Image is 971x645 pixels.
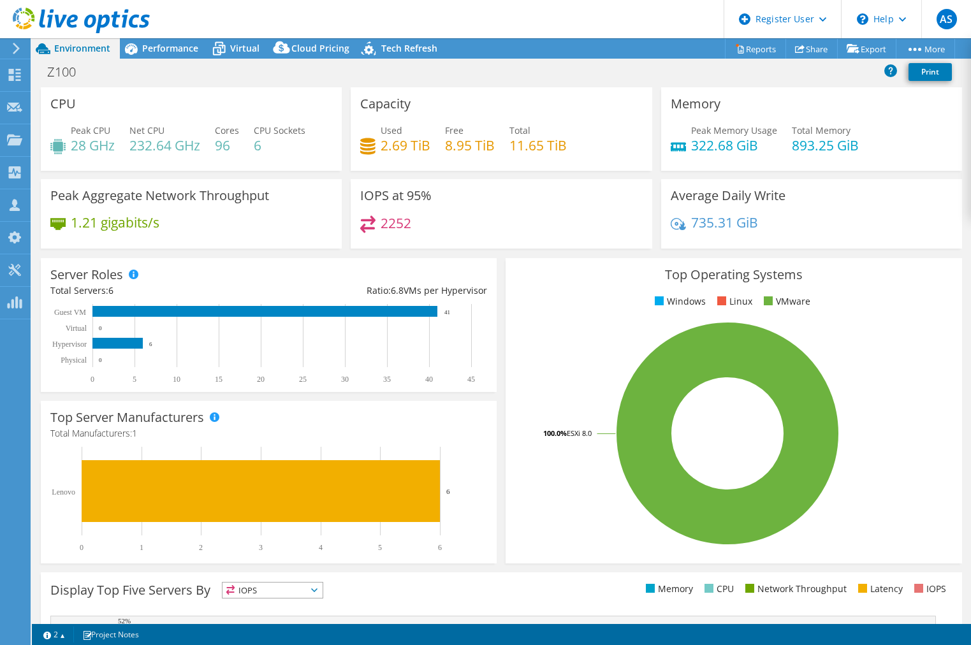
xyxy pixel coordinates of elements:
li: Linux [714,294,752,308]
h3: Server Roles [50,268,123,282]
text: Hypervisor [52,340,87,349]
h4: 322.68 GiB [691,138,777,152]
text: 1 [140,543,143,552]
span: Cloud Pricing [291,42,349,54]
text: 0 [99,325,102,331]
span: 1 [132,427,137,439]
span: CPU Sockets [254,124,305,136]
text: 45 [467,375,475,384]
span: IOPS [223,583,323,598]
span: Cores [215,124,239,136]
span: Free [445,124,464,136]
span: Peak CPU [71,124,110,136]
a: Share [785,39,838,59]
h3: Top Operating Systems [515,268,952,282]
span: Performance [142,42,198,54]
li: IOPS [911,582,946,596]
h4: 735.31 GiB [691,215,758,229]
text: 0 [99,357,102,363]
h4: 28 GHz [71,138,115,152]
a: Print [909,63,952,81]
span: Used [381,124,402,136]
svg: \n [857,13,868,25]
span: Environment [54,42,110,54]
text: 6 [149,341,152,347]
h3: Peak Aggregate Network Throughput [50,189,269,203]
div: Ratio: VMs per Hypervisor [269,284,488,298]
h4: Total Manufacturers: [50,426,487,440]
li: CPU [701,582,734,596]
text: 52% [118,617,131,625]
span: Total Memory [792,124,851,136]
h1: Z100 [41,65,96,79]
text: 6 [446,488,450,495]
span: Tech Refresh [381,42,437,54]
h3: Average Daily Write [671,189,785,203]
a: 2 [34,627,74,642]
li: Network Throughput [742,582,847,596]
h4: 8.95 TiB [445,138,495,152]
text: 10 [173,375,180,384]
span: 6 [108,284,113,296]
h3: Memory [671,97,720,111]
span: Virtual [230,42,259,54]
text: 20 [257,375,265,384]
tspan: 100.0% [543,428,567,438]
h4: 893.25 GiB [792,138,859,152]
text: 4 [319,543,323,552]
text: 0 [80,543,84,552]
li: VMware [761,294,810,308]
div: Total Servers: [50,284,269,298]
a: Export [837,39,896,59]
text: 25 [299,375,307,384]
text: 35 [383,375,391,384]
a: More [896,39,955,59]
text: Guest VM [54,308,86,317]
li: Windows [652,294,706,308]
text: 30 [341,375,349,384]
h4: 6 [254,138,305,152]
span: AS [937,9,957,29]
text: 41 [444,309,450,315]
text: 2 [199,543,203,552]
tspan: ESXi 8.0 [567,428,592,438]
text: Physical [61,356,87,365]
text: 5 [378,543,382,552]
span: Total [509,124,530,136]
h4: 2.69 TiB [381,138,430,152]
text: Virtual [66,324,87,333]
span: Net CPU [129,124,164,136]
a: Reports [725,39,786,59]
a: Project Notes [73,627,148,642]
text: 5 [133,375,136,384]
span: Peak Memory Usage [691,124,777,136]
text: 0 [91,375,94,384]
li: Latency [855,582,903,596]
h4: 232.64 GHz [129,138,200,152]
h4: 11.65 TiB [509,138,567,152]
h4: 96 [215,138,239,152]
h3: Capacity [360,97,411,111]
span: 6.8 [391,284,404,296]
text: 6 [438,543,442,552]
text: 15 [215,375,223,384]
li: Memory [643,582,693,596]
h3: CPU [50,97,76,111]
text: Lenovo [52,488,75,496]
h3: IOPS at 95% [360,189,432,203]
h3: Top Server Manufacturers [50,410,204,424]
h4: 1.21 gigabits/s [71,215,159,229]
text: 40 [425,375,433,384]
h4: 2252 [381,216,411,230]
text: 3 [259,543,263,552]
